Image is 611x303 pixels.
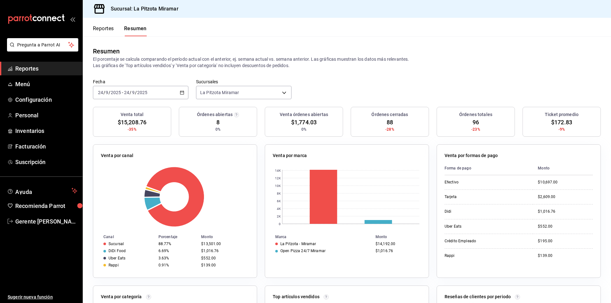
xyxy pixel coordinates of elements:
[15,64,77,73] span: Reportes
[551,118,572,127] span: $172.83
[373,233,429,240] th: Monto
[156,233,199,240] th: Porcentaje
[105,90,109,95] input: --
[93,233,156,240] th: Canal
[15,80,77,88] span: Menú
[301,127,306,132] span: 0%
[273,152,307,159] p: Venta por marca
[445,293,511,300] p: Reseñas de clientes por periodo
[538,253,593,258] div: $139.00
[93,56,601,69] p: El porcentaje se calcula comparando el período actual con el anterior, ej. semana actual vs. sema...
[128,127,137,132] span: -35%
[371,111,408,118] h3: Órdenes cerradas
[279,222,281,226] text: 0
[132,90,135,95] input: --
[201,263,247,267] div: $139.00
[558,127,565,132] span: -9%
[445,224,508,229] div: Uber Eats
[121,111,144,118] h3: Venta total
[15,187,69,195] span: Ayuda
[277,199,281,203] text: 6K
[275,184,281,188] text: 10K
[8,294,77,300] span: Sugerir nueva función
[538,180,593,185] div: $10,697.00
[135,90,137,95] span: /
[200,89,239,96] span: La Pitzota Miramar
[124,90,130,95] input: --
[473,118,479,127] span: 96
[199,233,257,240] th: Monto
[109,242,124,246] div: Sucursal
[445,152,498,159] p: Venta por formas de pago
[275,169,281,172] text: 14K
[445,253,508,258] div: Rappi
[277,207,281,210] text: 4K
[196,79,291,84] label: Sucursales
[459,111,492,118] h3: Órdenes totales
[15,142,77,151] span: Facturación
[93,79,188,84] label: Fecha
[158,249,196,253] div: 6.69%
[106,5,179,13] h3: Sucursal: La Pitzota Miramar
[275,176,281,180] text: 12K
[277,215,281,218] text: 2K
[15,158,77,166] span: Suscripción
[387,118,393,127] span: 88
[538,238,593,244] div: $195.00
[273,293,320,300] p: Top artículos vendidos
[15,95,77,104] span: Configuración
[445,209,508,214] div: Didi
[7,38,78,52] button: Pregunta a Parrot AI
[385,127,394,132] span: -28%
[15,217,77,226] span: Gerente [PERSON_NAME]
[216,118,220,127] span: 8
[110,90,121,95] input: ----
[445,180,508,185] div: Efectivo
[109,90,110,95] span: /
[118,118,146,127] span: $15,208.76
[4,46,78,53] a: Pregunta a Parrot AI
[158,263,196,267] div: 0.91%
[376,242,418,246] div: $14,192.00
[15,202,77,210] span: Recomienda Parrot
[101,152,133,159] p: Venta por canal
[201,249,247,253] div: $1,016.76
[376,249,418,253] div: $1,016.76
[538,194,593,200] div: $2,609.00
[445,162,533,175] th: Forma de pago
[15,111,77,120] span: Personal
[15,127,77,135] span: Inventarios
[158,242,196,246] div: 88.77%
[109,263,119,267] div: Rappi
[122,90,123,95] span: -
[277,192,281,195] text: 8K
[93,25,147,36] div: navigation tabs
[201,256,247,260] div: $552.00
[291,118,317,127] span: $1,774.03
[280,242,316,246] div: La Pitzota - Miramar
[70,17,75,22] button: open_drawer_menu
[280,249,326,253] div: Open Pizza 24/7 Miramar
[124,25,147,36] button: Resumen
[265,233,373,240] th: Marca
[137,90,148,95] input: ----
[98,90,103,95] input: --
[280,111,328,118] h3: Venta órdenes abiertas
[101,293,142,300] p: Venta por categoría
[201,242,247,246] div: $13,501.00
[445,238,508,244] div: Crédito Empleado
[17,42,68,48] span: Pregunta a Parrot AI
[215,127,221,132] span: 0%
[93,46,120,56] div: Resumen
[109,256,125,260] div: Uber Eats
[533,162,593,175] th: Monto
[471,127,480,132] span: -23%
[93,25,114,36] button: Reportes
[545,111,579,118] h3: Ticket promedio
[538,224,593,229] div: $552.00
[445,194,508,200] div: Tarjeta
[197,111,233,118] h3: Órdenes abiertas
[103,90,105,95] span: /
[109,249,126,253] div: DiDi Food
[538,209,593,214] div: $1,016.76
